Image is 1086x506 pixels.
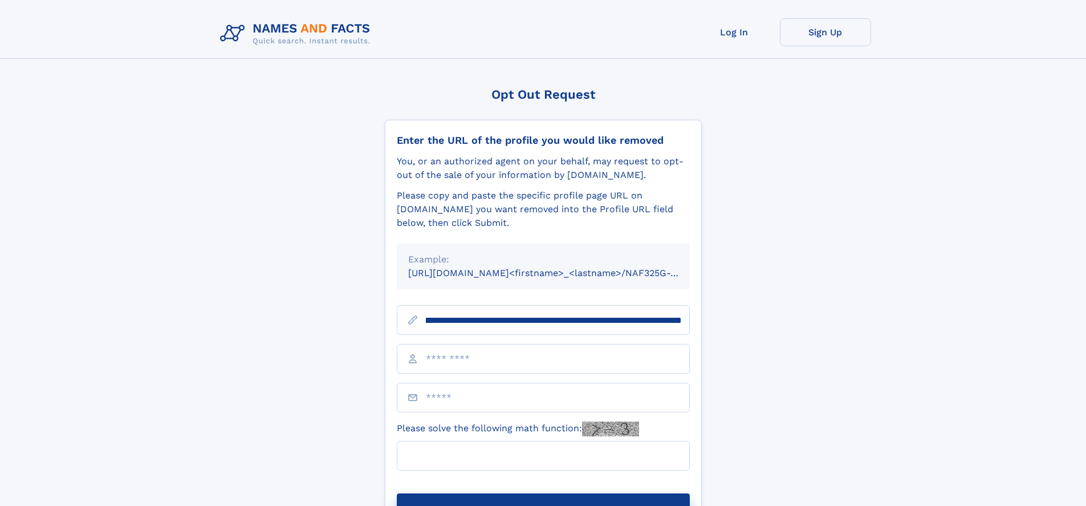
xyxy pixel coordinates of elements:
[780,18,871,46] a: Sign Up
[408,268,711,278] small: [URL][DOMAIN_NAME]<firstname>_<lastname>/NAF325G-xxxxxxxx
[397,422,639,436] label: Please solve the following math function:
[397,134,690,147] div: Enter the URL of the profile you would like removed
[397,155,690,182] div: You, or an authorized agent on your behalf, may request to opt-out of the sale of your informatio...
[689,18,780,46] a: Log In
[408,253,678,266] div: Example:
[385,87,702,102] div: Opt Out Request
[397,189,690,230] div: Please copy and paste the specific profile page URL on [DOMAIN_NAME] you want removed into the Pr...
[215,18,380,49] img: Logo Names and Facts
